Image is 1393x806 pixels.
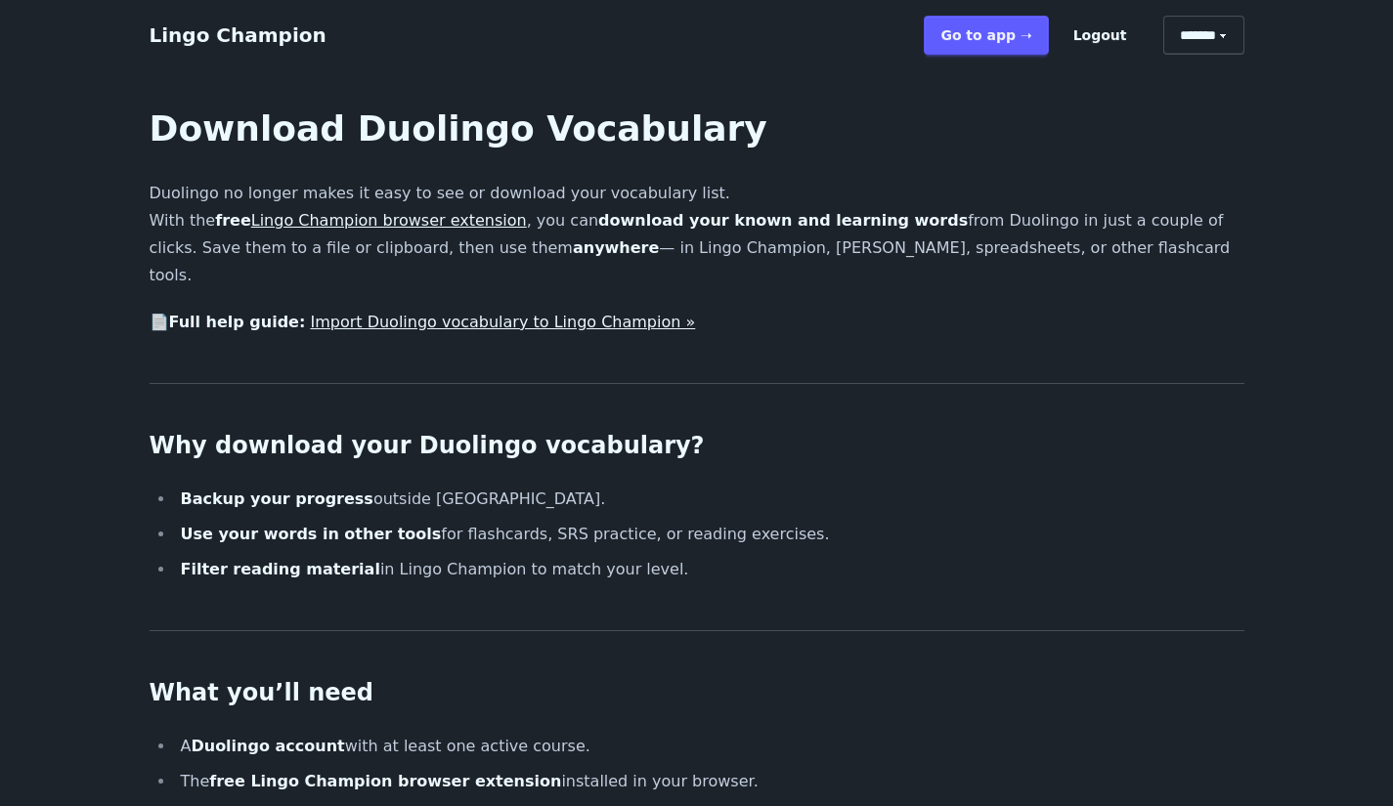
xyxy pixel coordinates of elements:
p: Duolingo no longer makes it easy to see or download your vocabulary list. With the , you can from... [150,180,1244,289]
li: outside [GEOGRAPHIC_DATA]. [175,486,1244,513]
li: A with at least one active course. [175,733,1244,760]
button: Logout [1057,16,1144,55]
li: in Lingo Champion to match your level. [175,556,1244,583]
strong: Duolingo account [191,737,344,755]
a: Import Duolingo vocabulary to Lingo Champion » [310,313,695,331]
h1: Download Duolingo Vocabulary [150,109,1244,148]
li: The installed in your browser. [175,768,1244,795]
strong: Use your words in other tools [181,525,442,543]
strong: Filter reading material [181,560,380,578]
h2: What you’ll need [150,678,1244,709]
a: Go to app ➝ [924,16,1048,55]
strong: free Lingo Champion browser extension [209,772,561,790]
a: Lingo Champion browser extension [251,211,527,230]
a: Lingo Champion [150,23,326,47]
h2: Why download your Duolingo vocabulary? [150,431,1244,462]
p: 📄 [150,309,1244,336]
strong: anywhere [573,238,659,257]
strong: Full help guide: [169,313,306,331]
strong: Backup your progress [181,489,373,508]
strong: free [215,211,527,230]
li: for flashcards, SRS practice, or reading exercises. [175,521,1244,548]
strong: download your known and learning words [598,211,968,230]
